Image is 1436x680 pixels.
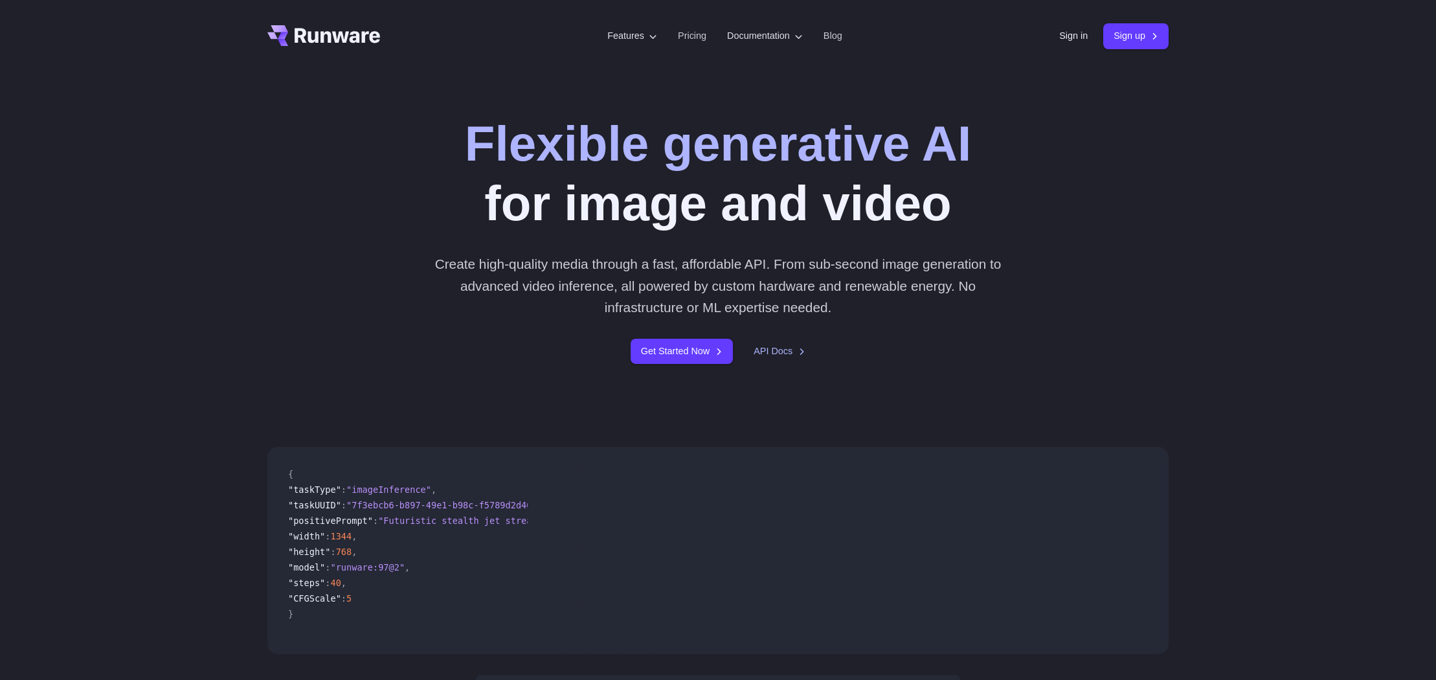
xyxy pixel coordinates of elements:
[288,531,325,541] span: "width"
[346,500,548,510] span: "7f3ebcb6-b897-49e1-b98c-f5789d2d40d7"
[267,25,380,46] a: Go to /
[465,116,971,171] strong: Flexible generative AI
[288,547,330,557] span: "height"
[465,114,971,232] h1: for image and video
[431,484,436,495] span: ,
[288,593,341,604] span: "CFGScale"
[325,562,330,572] span: :
[341,484,346,495] span: :
[330,531,352,541] span: 1344
[325,531,330,541] span: :
[341,593,346,604] span: :
[678,28,706,43] a: Pricing
[430,253,1007,318] p: Create high-quality media through a fast, affordable API. From sub-second image generation to adv...
[288,562,325,572] span: "model"
[631,339,733,364] a: Get Started Now
[346,593,352,604] span: 5
[727,28,803,43] label: Documentation
[754,344,805,359] a: API Docs
[288,578,325,588] span: "steps"
[336,547,352,557] span: 768
[352,531,357,541] span: ,
[824,28,842,43] a: Blog
[352,547,357,557] span: ,
[330,547,335,557] span: :
[607,28,657,43] label: Features
[330,578,341,588] span: 40
[288,516,373,526] span: "positivePrompt"
[341,500,346,510] span: :
[288,484,341,495] span: "taskType"
[1103,23,1169,49] a: Sign up
[346,484,431,495] span: "imageInference"
[405,562,410,572] span: ,
[288,609,293,619] span: }
[288,469,293,479] span: {
[330,562,405,572] span: "runware:97@2"
[378,516,860,526] span: "Futuristic stealth jet streaking through a neon-lit cityscape with glowing purple exhaust"
[325,578,330,588] span: :
[1059,28,1088,43] a: Sign in
[288,500,341,510] span: "taskUUID"
[341,578,346,588] span: ,
[373,516,378,526] span: :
